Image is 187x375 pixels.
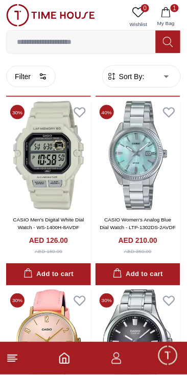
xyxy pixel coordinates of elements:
[113,269,163,281] div: Add to cart
[96,101,180,210] img: CASIO Women's Analog Blue Dial Watch - LTP-1302DS-2AVDF
[6,4,95,27] img: ...
[153,19,179,27] span: My Bag
[117,71,145,82] span: Sort By:
[6,101,91,210] img: CASIO Men's Digital White Dial Watch - WS-1400H-8AVDF
[124,248,152,256] div: AED 350.00
[107,71,145,82] button: Sort By:
[126,20,151,28] span: Wishlist
[151,4,181,30] button: 1My Bag
[10,294,25,308] span: 30 %
[6,264,91,286] button: Add to cart
[13,217,84,231] a: CASIO Men's Digital White Dial Watch - WS-1400H-8AVDF
[141,4,149,12] span: 0
[35,248,62,256] div: AED 180.00
[119,236,157,246] h4: AED 210.00
[126,4,151,30] a: 0Wishlist
[6,66,56,87] button: Filter
[100,105,114,119] span: 40 %
[171,4,179,12] span: 1
[96,264,180,286] button: Add to cart
[24,269,74,281] div: Add to cart
[100,294,114,308] span: 30 %
[58,353,71,365] a: Home
[100,217,176,231] a: CASIO Women's Analog Blue Dial Watch - LTP-1302DS-2AVDF
[10,105,25,119] span: 30 %
[157,345,179,367] div: Chat Widget
[29,236,68,246] h4: AED 126.00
